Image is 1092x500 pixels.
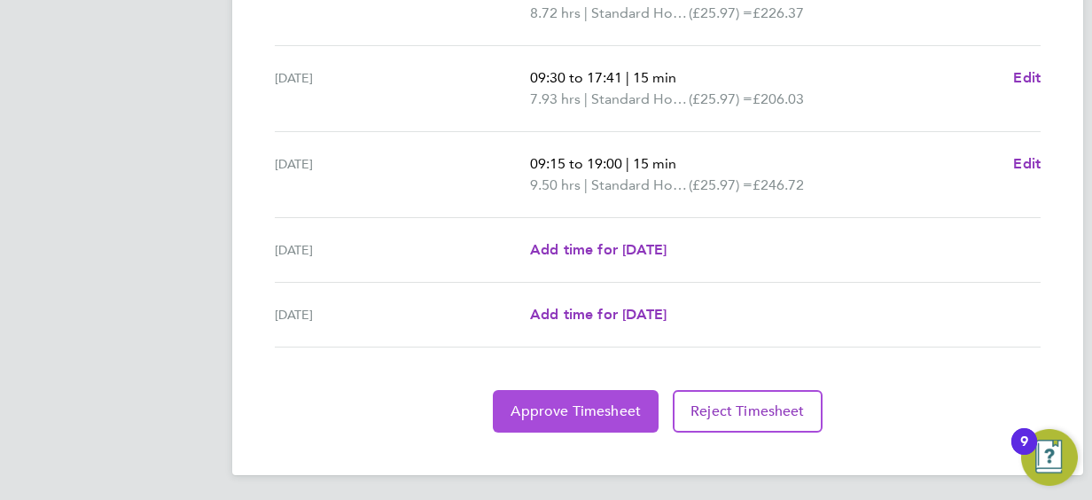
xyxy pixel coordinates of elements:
[1020,441,1028,465] div: 9
[275,304,530,325] div: [DATE]
[690,402,805,420] span: Reject Timesheet
[753,4,804,21] span: £226.37
[591,3,689,24] span: Standard Hourly
[1013,67,1041,89] a: Edit
[584,4,588,21] span: |
[626,155,629,172] span: |
[530,90,581,107] span: 7.93 hrs
[275,153,530,196] div: [DATE]
[530,306,667,323] span: Add time for [DATE]
[530,239,667,261] a: Add time for [DATE]
[626,69,629,86] span: |
[530,241,667,258] span: Add time for [DATE]
[275,67,530,110] div: [DATE]
[689,90,753,107] span: (£25.97) =
[530,4,581,21] span: 8.72 hrs
[591,89,689,110] span: Standard Hourly
[633,155,676,172] span: 15 min
[633,69,676,86] span: 15 min
[275,239,530,261] div: [DATE]
[530,69,622,86] span: 09:30 to 17:41
[689,176,753,193] span: (£25.97) =
[1013,69,1041,86] span: Edit
[530,304,667,325] a: Add time for [DATE]
[530,155,622,172] span: 09:15 to 19:00
[1021,429,1078,486] button: Open Resource Center, 9 new notifications
[1013,153,1041,175] a: Edit
[753,176,804,193] span: £246.72
[493,390,659,433] button: Approve Timesheet
[511,402,641,420] span: Approve Timesheet
[753,90,804,107] span: £206.03
[673,390,823,433] button: Reject Timesheet
[584,90,588,107] span: |
[530,176,581,193] span: 9.50 hrs
[689,4,753,21] span: (£25.97) =
[591,175,689,196] span: Standard Hourly
[1013,155,1041,172] span: Edit
[584,176,588,193] span: |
